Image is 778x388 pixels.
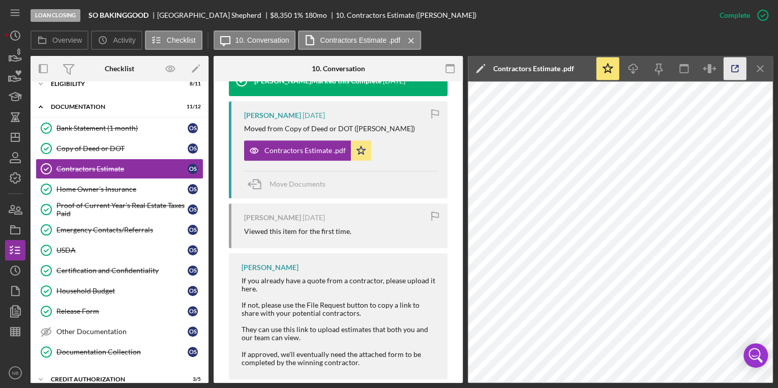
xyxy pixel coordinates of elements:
[270,180,325,188] span: Move Documents
[254,77,381,85] div: [PERSON_NAME] Marked this Complete
[88,11,148,19] b: SO BAKINGGOOD
[493,65,574,73] div: Contractors Estimate .pdf
[36,281,203,301] a: Household BudgetOS
[244,171,336,197] button: Move Documents
[188,286,198,296] div: O S
[56,327,188,336] div: Other Documentation
[743,343,768,368] div: Open Intercom Messenger
[264,146,346,155] div: Contractors Estimate .pdf
[36,342,203,362] a: Documentation CollectionOS
[311,65,365,73] div: 10. Conversation
[242,325,437,342] div: They can use this link to upload estimates that both you and our team can view.
[383,77,405,85] time: 2025-06-23 19:28
[303,214,325,222] time: 2025-06-03 20:25
[242,277,437,293] div: If you already have a quote from a contractor, please upload it here.
[244,111,301,120] div: [PERSON_NAME]
[242,301,437,317] div: If not, please use the File Request button to copy a link to share with your potential contractors.
[51,376,175,382] div: CREDIT AUTHORIZATION
[36,118,203,138] a: Bank Statement (1 month)OS
[91,31,142,50] button: Activity
[336,11,476,19] div: 10. Contractors Estimate ([PERSON_NAME])
[56,185,188,193] div: Home Owner's Insurance
[5,363,25,383] button: NB
[244,125,415,133] div: Moved from Copy of Deed or DOT ([PERSON_NAME])
[167,36,196,44] label: Checklist
[56,124,188,132] div: Bank Statement (1 month)
[36,321,203,342] a: Other DocumentationOS
[183,376,201,382] div: 3 / 5
[188,204,198,215] div: O S
[720,5,750,25] div: Complete
[36,199,203,220] a: Proof of Current Year's Real Estate Taxes PaidOS
[242,350,437,367] div: If approved, we'll eventually need the attached form to be completed by the winning contractor.
[56,226,188,234] div: Emergency Contacts/Referrals
[303,111,325,120] time: 2025-06-23 19:28
[113,36,135,44] label: Activity
[52,36,82,44] label: Overview
[36,220,203,240] a: Emergency Contacts/ReferralsOS
[51,104,175,110] div: Documentation
[12,370,18,376] text: NB
[36,138,203,159] a: Copy of Deed or DOTOS
[183,81,201,87] div: 8 / 11
[56,246,188,254] div: USDA
[188,123,198,133] div: O S
[56,144,188,153] div: Copy of Deed or DOT
[188,164,198,174] div: O S
[31,31,88,50] button: Overview
[188,184,198,194] div: O S
[188,245,198,255] div: O S
[36,159,203,179] a: Contractors EstimateOS
[145,31,202,50] button: Checklist
[36,179,203,199] a: Home Owner's InsuranceOS
[188,347,198,357] div: O S
[244,140,371,161] button: Contractors Estimate .pdf
[56,287,188,295] div: Household Budget
[270,11,292,19] div: $8,350
[105,65,134,73] div: Checklist
[56,165,188,173] div: Contractors Estimate
[157,11,270,19] div: [GEOGRAPHIC_DATA] Shepherd
[36,260,203,281] a: Certification and ConfidentialityOS
[188,143,198,154] div: O S
[709,5,773,25] button: Complete
[56,266,188,275] div: Certification and Confidentiality
[188,306,198,316] div: O S
[183,104,201,110] div: 11 / 12
[298,31,421,50] button: Contractors Estimate .pdf
[242,263,298,272] div: [PERSON_NAME]
[36,301,203,321] a: Release FormOS
[305,11,327,19] div: 180 mo
[244,227,351,235] div: Viewed this item for the first time.
[51,81,175,87] div: Eligibility
[293,11,303,19] div: 1 %
[36,240,203,260] a: USDAOS
[235,36,289,44] label: 10. Conversation
[56,201,188,218] div: Proof of Current Year's Real Estate Taxes Paid
[244,214,301,222] div: [PERSON_NAME]
[188,225,198,235] div: O S
[31,9,80,22] div: Loan Closing
[214,31,296,50] button: 10. Conversation
[56,307,188,315] div: Release Form
[188,326,198,337] div: O S
[188,265,198,276] div: O S
[56,348,188,356] div: Documentation Collection
[320,36,400,44] label: Contractors Estimate .pdf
